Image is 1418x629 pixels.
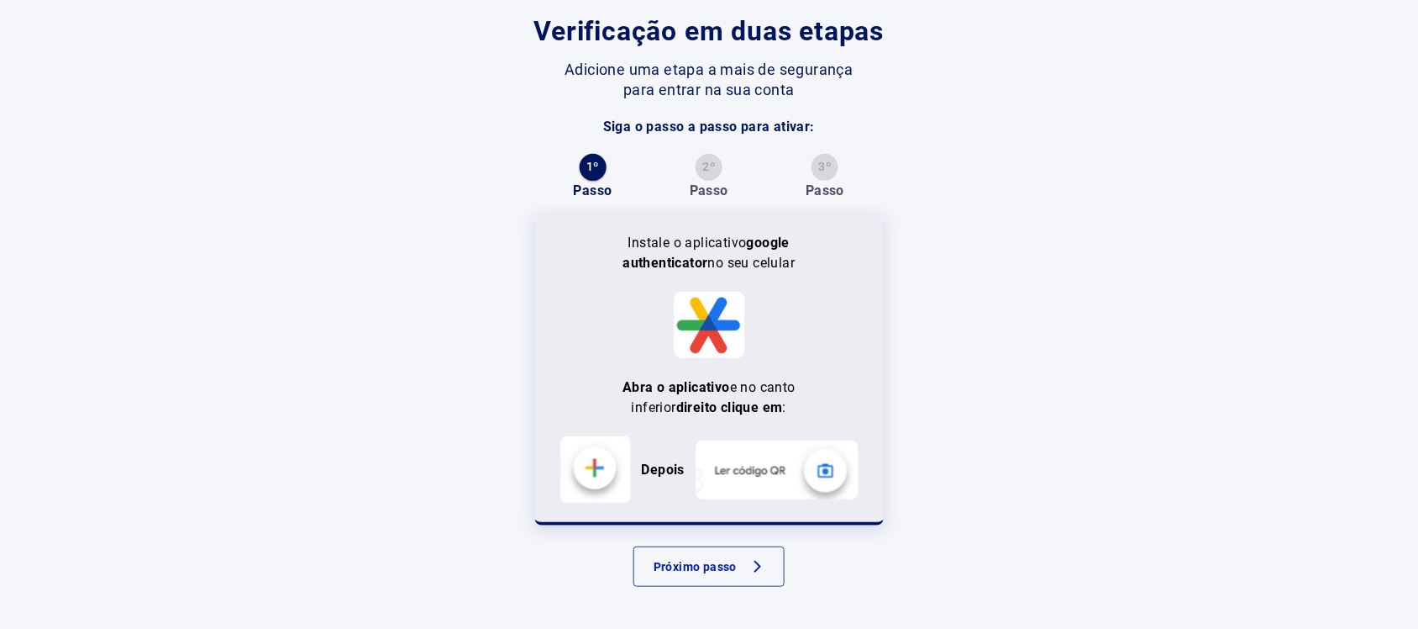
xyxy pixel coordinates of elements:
p: Passo [690,181,728,201]
p: Instale o aplicativo no seu celular [620,233,798,273]
b: Depois [642,462,685,478]
button: Próximo passo [633,547,785,587]
p: Passo [574,181,612,201]
p: Passo [806,181,844,201]
b: direito clique em [676,399,783,415]
img: Segunda etapa [696,441,859,499]
p: Adicione uma etapa a mais de segurança para entrar na sua conta [565,60,854,100]
img: Primeira etapa [560,436,632,503]
b: Abra o aplicativo [622,379,730,395]
img: Logo Google Authenticator [674,292,745,358]
p: e no canto inferior : [583,378,835,418]
p: Siga o passo a passo para ativar: [603,117,815,137]
h1: Verificação em duas etapas [534,11,885,51]
button: 1º [580,154,607,181]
